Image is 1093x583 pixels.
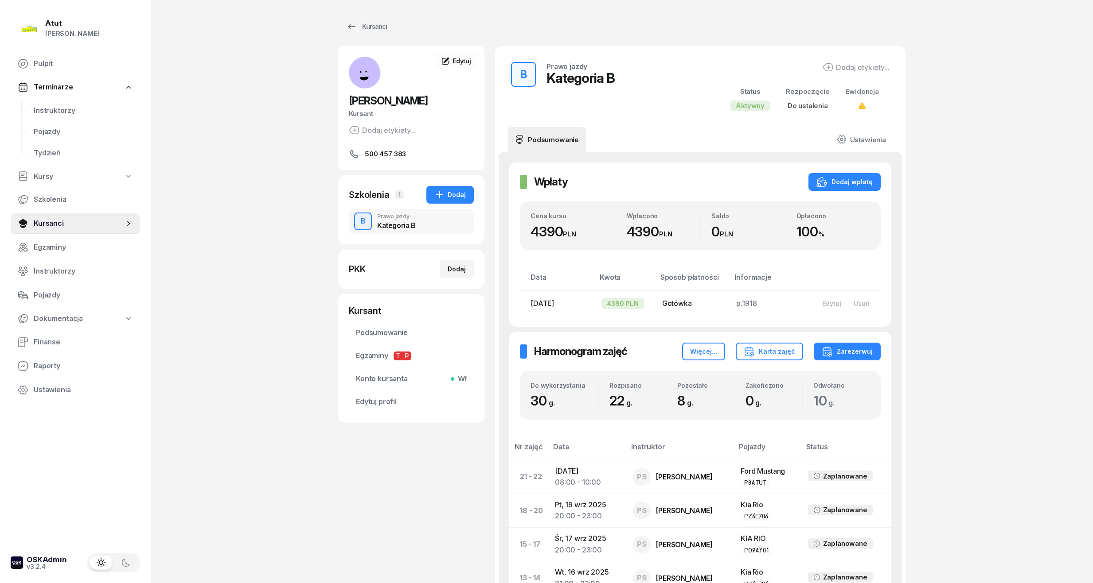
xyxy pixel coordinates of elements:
[509,460,548,494] td: 21 - 22
[730,86,770,97] div: Status
[349,125,416,135] button: Dodaj etykiety...
[801,441,891,460] th: Status
[11,53,140,74] a: Pulpit
[11,309,140,329] a: Dokumentacja
[34,384,133,396] span: Ustawienia
[656,541,713,548] div: [PERSON_NAME]
[346,21,387,32] div: Kursanci
[720,230,733,238] small: PLN
[730,100,770,111] div: Aktywny
[440,260,474,278] button: Dodaj
[637,507,647,514] span: PS
[818,230,824,238] small: %
[356,373,467,385] span: Konto kursanta
[690,346,717,357] div: Więcej...
[546,70,615,86] div: Kategoria B
[627,224,701,240] div: 4390
[11,189,140,210] a: Szkolenia
[744,346,795,357] div: Karta zajęć
[356,327,467,339] span: Podsumowanie
[34,58,133,69] span: Pulpit
[34,218,124,229] span: Kursanci
[394,351,402,360] span: T
[338,18,395,35] a: Kursanci
[34,105,133,116] span: Instruktorzy
[822,346,873,357] div: Zarezerwuj
[755,398,761,407] small: g.
[746,393,766,409] span: 0
[531,393,559,409] span: 30
[34,266,133,277] span: Instruktorzy
[736,299,757,308] span: p.1918
[27,100,140,121] a: Instruktorzy
[741,499,793,511] div: Kia Rio
[637,473,647,481] span: PS
[511,62,536,87] button: B
[548,460,626,494] td: [DATE]
[349,94,428,107] span: [PERSON_NAME]
[677,382,734,389] div: Pozostało
[744,512,768,520] div: PZ6E706
[847,296,876,311] button: Usuń
[11,77,140,97] a: Terminarze
[687,398,693,407] small: g.
[555,477,619,488] div: 08:00 - 10:00
[711,224,785,240] div: 0
[349,345,474,367] a: EgzaminyTP
[682,343,725,360] button: Więcej...
[453,57,471,65] span: Edytuj
[34,290,133,301] span: Pojazdy
[356,350,467,362] span: Egzaminy
[823,538,867,549] div: Zaplanowane
[808,173,881,191] button: Dodaj wpłatę
[34,194,133,205] span: Szkolenia
[823,504,867,516] div: Zaplanowane
[823,62,890,73] button: Dodaj etykiety...
[796,224,870,240] div: 100
[548,527,626,561] td: Śr, 17 wrz 2025
[813,382,870,389] div: Odwołano
[828,398,835,407] small: g.
[349,209,474,234] button: BPrawo jazdyKategoria B
[531,299,554,308] span: [DATE]
[509,494,548,527] td: 18 - 20
[365,149,406,159] span: 500 457 383
[830,127,893,152] a: Ustawienia
[517,66,531,83] div: B
[27,556,67,564] div: OSKAdmin
[741,466,793,477] div: Ford Mustang
[746,382,802,389] div: Zakończono
[594,271,655,290] th: Kwota
[27,564,67,570] div: v3.2.4
[27,121,140,143] a: Pojazdy
[11,355,140,377] a: Raporty
[548,441,626,460] th: Data
[626,398,632,407] small: g.
[349,368,474,390] a: Konto kursantaWł
[45,28,100,39] div: [PERSON_NAME]
[637,574,647,582] span: PS
[349,108,474,120] div: Kursant
[11,237,140,258] a: Egzaminy
[626,441,734,460] th: Instruktor
[531,224,616,240] div: 4390
[34,242,133,253] span: Egzaminy
[814,343,881,360] button: Zarezerwuj
[448,264,466,274] div: Dodaj
[454,373,467,385] span: Wł
[845,86,879,97] div: Ewidencja
[34,313,83,324] span: Dokumentacja
[34,81,73,93] span: Terminarze
[377,214,416,219] div: Prawo jazdy
[786,86,829,97] div: Rozpoczęcie
[349,263,366,275] div: PKK
[34,147,133,159] span: Tydzień
[655,271,730,290] th: Sposób płatności
[11,285,140,306] a: Pojazdy
[435,53,477,69] a: Edytuj
[45,19,100,27] div: Atut
[656,507,713,514] div: [PERSON_NAME]
[534,344,627,359] h2: Harmonogram zajęć
[507,127,586,152] a: Podsumowanie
